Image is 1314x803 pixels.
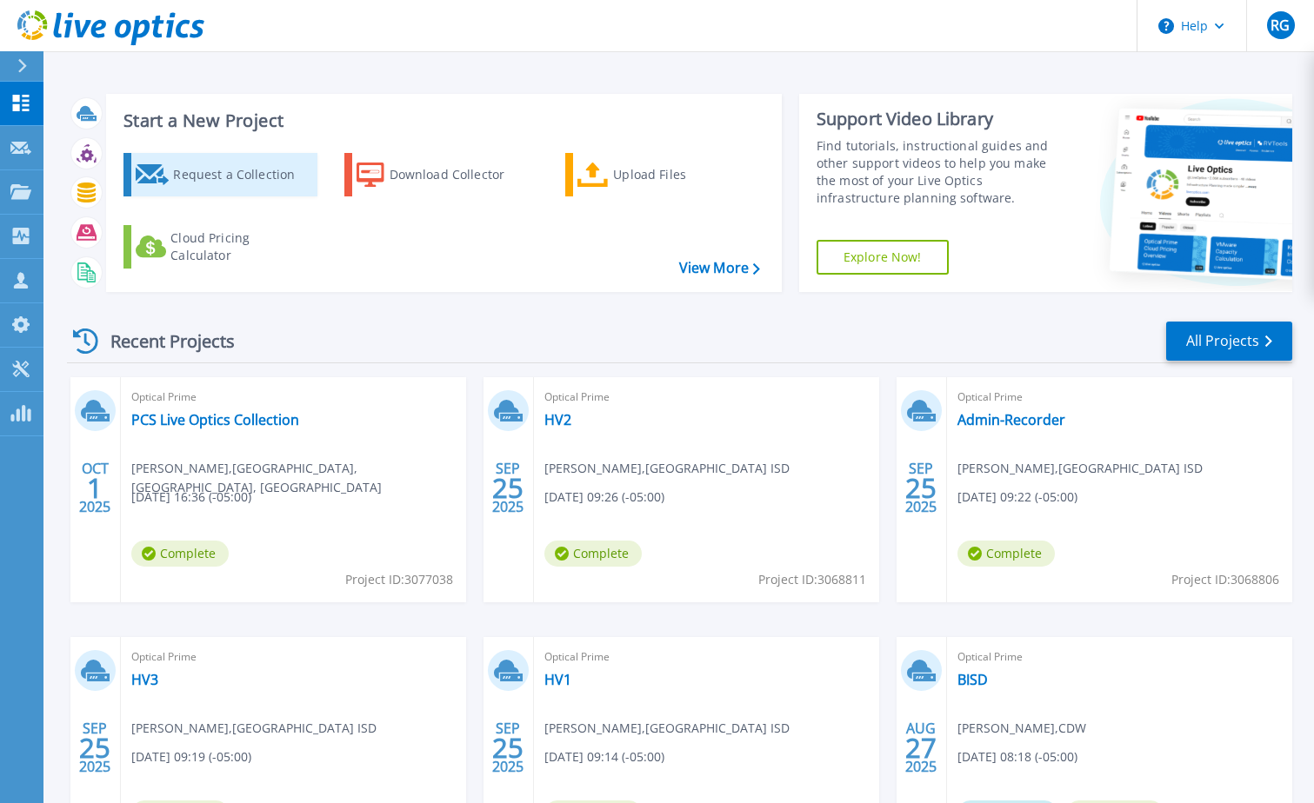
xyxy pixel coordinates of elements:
a: All Projects [1166,322,1292,361]
a: HV2 [544,411,571,428]
span: Optical Prime [131,388,456,407]
a: Cloud Pricing Calculator [123,225,317,269]
span: [DATE] 16:36 (-05:00) [131,488,251,507]
span: Optical Prime [544,388,869,407]
a: HV1 [544,671,571,688]
a: Request a Collection [123,153,317,196]
span: [DATE] 08:18 (-05:00) [957,747,1077,766]
a: Upload Files [565,153,759,196]
div: Find tutorials, instructional guides and other support videos to help you make the most of your L... [817,137,1064,207]
div: Support Video Library [817,108,1064,130]
div: Upload Files [613,157,752,192]
span: [PERSON_NAME] , [GEOGRAPHIC_DATA], [GEOGRAPHIC_DATA], [GEOGRAPHIC_DATA] [131,459,466,497]
span: 1 [87,481,103,495]
div: OCT 2025 [78,456,111,520]
span: Complete [957,541,1055,567]
span: Project ID: 3068806 [1171,570,1279,589]
div: AUG 2025 [904,716,937,780]
span: 25 [905,481,937,495]
h3: Start a New Project [123,111,759,130]
span: Optical Prime [544,647,869,667]
span: Optical Prime [957,388,1282,407]
div: Cloud Pricing Calculator [170,229,310,264]
div: SEP 2025 [904,456,937,520]
span: [PERSON_NAME] , [GEOGRAPHIC_DATA] ISD [544,719,790,738]
a: View More [679,260,760,276]
div: SEP 2025 [78,716,111,780]
div: Recent Projects [67,320,258,362]
div: SEP 2025 [491,716,524,780]
span: 27 [905,740,937,755]
div: SEP 2025 [491,456,524,520]
span: [PERSON_NAME] , [GEOGRAPHIC_DATA] ISD [957,459,1203,478]
div: Download Collector [390,157,529,192]
span: [PERSON_NAME] , [GEOGRAPHIC_DATA] ISD [131,719,377,738]
a: Explore Now! [817,240,949,275]
span: Project ID: 3077038 [345,570,453,589]
span: 25 [79,740,110,755]
span: 25 [492,740,524,755]
span: [DATE] 09:19 (-05:00) [131,747,251,766]
span: [DATE] 09:14 (-05:00) [544,747,664,766]
span: Project ID: 3068811 [758,570,866,589]
span: Optical Prime [957,647,1282,667]
span: Complete [544,541,642,567]
a: HV3 [131,671,158,688]
div: Request a Collection [173,157,312,192]
span: 25 [492,481,524,495]
a: Admin-Recorder [957,411,1065,428]
span: [PERSON_NAME] , [GEOGRAPHIC_DATA] ISD [544,459,790,478]
a: Download Collector [344,153,538,196]
span: [DATE] 09:26 (-05:00) [544,488,664,507]
a: BISD [957,671,988,688]
span: [PERSON_NAME] , CDW [957,719,1086,738]
span: Complete [131,541,229,567]
span: RG [1271,18,1290,32]
a: PCS Live Optics Collection [131,411,299,428]
span: [DATE] 09:22 (-05:00) [957,488,1077,507]
span: Optical Prime [131,647,456,667]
